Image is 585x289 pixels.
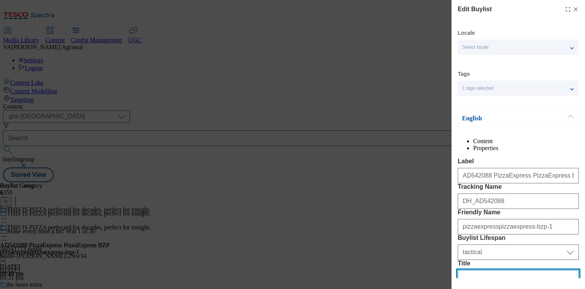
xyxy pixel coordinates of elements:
[462,44,489,50] span: Select locale
[458,234,579,241] label: Buylist Lifespan
[458,183,579,190] label: Tracking Name
[458,5,492,14] h4: Edit Buylist
[458,80,578,96] button: 1 tags selected
[458,39,578,55] button: Select locale
[458,72,470,76] label: Tags
[458,209,579,216] label: Friendly Name
[458,168,579,183] input: Enter Label
[458,31,475,35] label: Locale
[462,115,543,122] p: English
[458,219,579,234] input: Enter Friendly Name
[458,270,579,286] input: Enter Title
[458,158,579,165] label: Label
[473,138,579,145] li: Content
[458,193,579,209] input: Enter Tracking Name
[473,145,579,152] li: Properties
[462,86,494,91] span: 1 tags selected
[458,260,579,267] label: Title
